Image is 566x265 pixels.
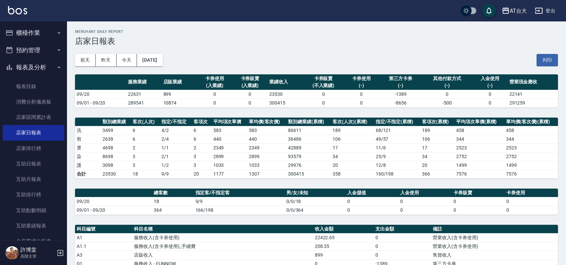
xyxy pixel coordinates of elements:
button: AT台大 [499,4,529,18]
td: 29976 [286,161,331,170]
td: 34 [420,152,454,161]
td: 合計 [75,170,101,178]
td: A3 [75,251,132,259]
td: 8698 [101,152,131,161]
button: 報表及分析 [3,59,64,76]
td: 93579 [286,152,331,161]
td: 49 / 57 [374,135,421,143]
div: (不入業績) [305,82,342,89]
th: 客次(人次) [131,118,160,126]
td: 0 [346,197,399,206]
td: 1177 [212,170,247,178]
th: 服務業績 [126,74,162,90]
td: 0 [472,90,508,98]
h3: 店家日報表 [75,37,558,46]
td: 22141 [508,90,558,98]
th: 單均價(客次價) [247,118,286,126]
td: 2 / 1 [160,152,192,161]
td: 189 [420,126,454,135]
th: 科目編號 [75,225,132,234]
td: 燙 [75,143,101,152]
td: 營業收入(含卡券使用) [431,233,558,242]
th: 男/女/未知 [285,189,346,197]
td: 106 [331,135,374,143]
td: 208.35 [313,242,374,251]
button: 預約管理 [3,42,64,59]
td: 0 [472,98,508,107]
td: 3499 [101,126,131,135]
td: 18 [131,170,160,178]
td: 18 [152,197,194,206]
td: 22422.65 [313,233,374,242]
td: 22631 [126,90,162,98]
td: A1.1 [75,242,132,251]
td: 2 [192,143,212,152]
th: 總客數 [152,189,194,197]
div: (-) [345,82,377,89]
th: 卡券販賣 [452,189,505,197]
td: 106 [420,135,454,143]
td: 0 [303,90,344,98]
td: 440 [247,135,286,143]
button: 登出 [532,5,558,17]
a: 全店業績分析表 [3,234,64,249]
td: 2 / 4 [160,135,192,143]
td: 12 / 8 [374,161,421,170]
th: 收入金額 [313,225,374,234]
td: 3 [192,161,212,170]
td: 17 [420,143,454,152]
button: save [482,4,496,17]
th: 指定客/不指定客 [194,189,285,197]
td: 68 / 121 [374,126,421,135]
td: 17 [331,143,374,152]
td: 0 [505,197,558,206]
h5: 許博棠 [20,247,55,253]
td: 0 [232,98,268,107]
td: 2349 [247,143,286,152]
table: a dense table [75,118,558,179]
td: 20 [192,170,212,178]
a: 店家排行榜 [3,141,64,156]
td: 0 [232,90,268,98]
td: A1 [75,233,132,242]
a: 互助點數明細 [3,203,64,218]
td: 服務收入(含卡券使用)_手續費 [132,242,313,251]
td: 3 [192,152,212,161]
td: 189 [331,126,374,135]
th: 客項次 [192,118,212,126]
div: (入業績) [234,82,266,89]
td: 6 [131,126,160,135]
td: 458 [504,126,558,135]
td: 23530 [101,170,131,178]
img: Person [5,246,19,260]
td: 458 [454,126,504,135]
td: 1033 [212,161,247,170]
td: 86611 [286,126,331,135]
td: 09/20 [75,90,126,98]
td: 0 [399,197,451,206]
td: 166/198 [194,206,285,214]
td: 1033 [247,161,286,170]
a: 店家日報表 [3,125,64,140]
td: 899 [162,90,197,98]
div: 卡券販賣 [305,75,342,82]
td: 7576 [504,170,558,178]
td: 289541 [126,98,162,107]
h2: Merchant Daily Report [75,29,558,34]
button: 今天 [117,54,137,66]
table: a dense table [75,74,558,108]
th: 平均項次單價 [212,118,247,126]
td: 10874 [162,98,197,107]
img: Logo [8,6,27,14]
th: 客次(人次)(累積) [331,118,374,126]
td: 160/198 [374,170,421,178]
td: 300415 [286,170,331,178]
th: 平均項次單價(累積) [454,118,504,126]
td: 2752 [454,152,504,161]
td: 3 [131,161,160,170]
td: 護 [75,161,101,170]
td: 0 [197,98,232,107]
td: 2523 [454,143,504,152]
td: 0 [374,233,431,242]
td: 0 [344,98,379,107]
